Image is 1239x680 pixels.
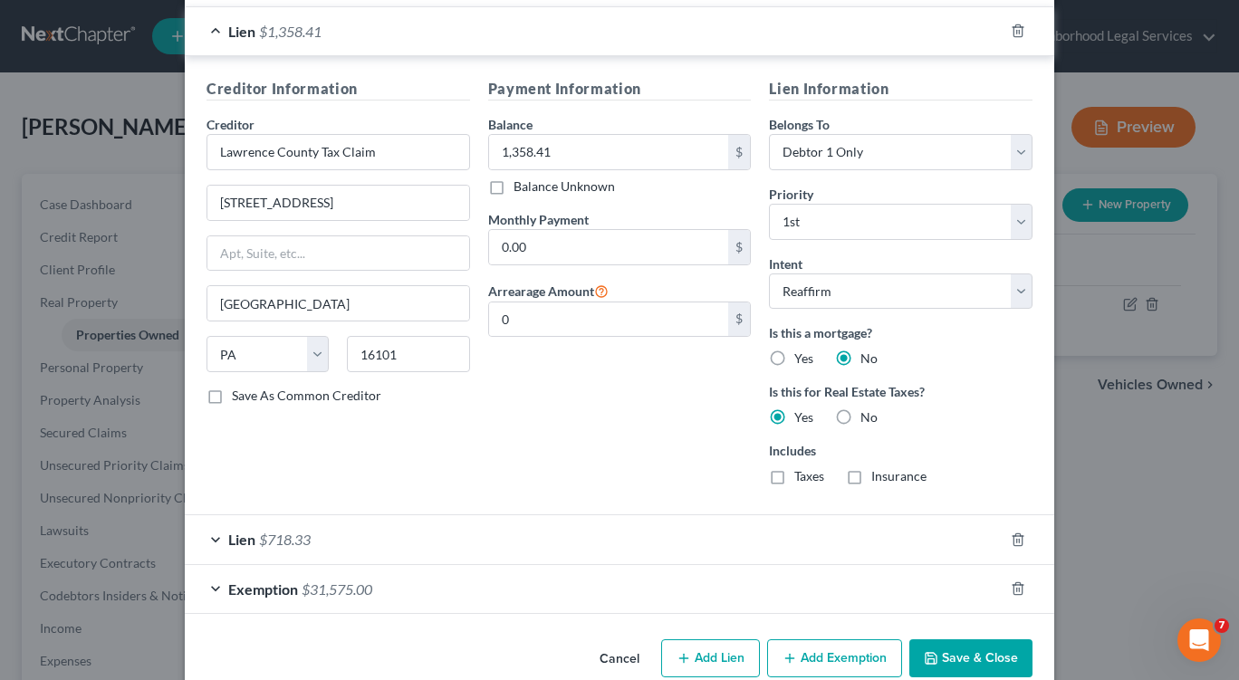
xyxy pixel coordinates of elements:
div: $ [728,230,750,264]
label: No [860,350,878,368]
input: Search creditor by name... [206,134,470,170]
label: Includes [769,441,1032,460]
button: Cancel [585,641,654,677]
label: No [860,408,878,426]
span: Exemption [228,580,298,598]
span: $31,575.00 [302,580,372,598]
input: Enter city... [207,286,469,321]
label: Taxes [794,467,824,485]
span: Creditor [206,117,255,132]
input: Enter address... [207,186,469,220]
h5: Creditor Information [206,78,470,101]
span: $1,358.41 [259,23,322,40]
label: Yes [794,350,813,368]
h5: Payment Information [488,78,752,101]
label: Monthly Payment [488,210,589,229]
div: $ [728,135,750,169]
iframe: Intercom live chat [1177,618,1221,662]
label: Balance [488,115,533,134]
label: Save As Common Creditor [232,387,381,405]
input: Apt, Suite, etc... [207,236,469,271]
span: Lien [228,531,255,548]
input: 0.00 [489,302,729,337]
label: Intent [769,254,802,273]
label: Is this for Real Estate Taxes? [769,382,1032,401]
label: Yes [794,408,813,426]
div: $ [728,302,750,337]
span: Belongs To [769,117,830,132]
button: Save & Close [909,639,1032,677]
input: 0.00 [489,135,729,169]
label: Balance Unknown [514,177,615,196]
button: Add Exemption [767,639,902,677]
button: Add Lien [661,639,760,677]
input: Enter zip... [347,336,469,372]
span: Priority [769,187,813,202]
span: 7 [1215,618,1229,633]
input: 0.00 [489,230,729,264]
span: Lien [228,23,255,40]
label: Arrearage Amount [488,280,609,302]
label: Insurance [871,467,927,485]
label: Is this a mortgage? [769,323,1032,342]
h5: Lien Information [769,78,1032,101]
span: $718.33 [259,531,311,548]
